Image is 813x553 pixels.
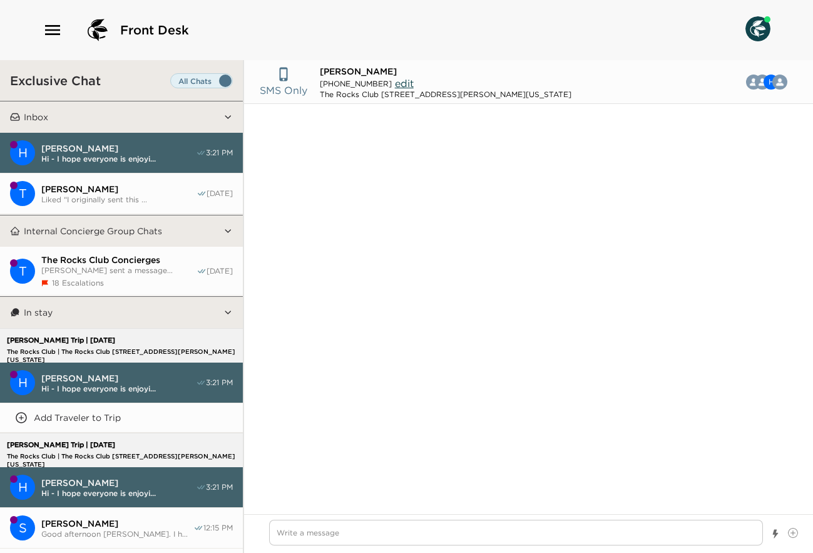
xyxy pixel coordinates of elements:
div: Hannah Holloway [10,140,35,165]
span: The Rocks Club Concierges [41,254,197,266]
img: T [772,75,787,90]
div: T [10,259,35,284]
p: Inbox [24,111,48,123]
span: [PERSON_NAME] [41,477,196,488]
span: Hi - I hope everyone is enjoyi... [41,488,196,498]
p: Add Traveler to Trip [34,412,121,423]
label: Set all destinations [170,73,233,88]
p: [PERSON_NAME] Trip | [DATE] [4,441,274,449]
p: The Rocks Club | The Rocks Club [STREET_ADDRESS][PERSON_NAME][US_STATE] [4,348,274,356]
button: Inbox [20,101,223,133]
p: In stay [24,307,53,318]
span: Hi - I hope everyone is enjoyi... [41,154,196,163]
div: The Rocks Club [STREET_ADDRESS][PERSON_NAME][US_STATE] [320,90,571,99]
div: Hannah Holloway [10,475,35,500]
span: [PERSON_NAME] sent a message... [41,266,197,275]
textarea: Write a message [269,520,763,545]
span: [DATE] [207,189,233,199]
p: The Rocks Club | The Rocks Club [STREET_ADDRESS][PERSON_NAME][US_STATE] [4,452,274,460]
span: 3:21 PM [206,378,233,388]
span: 3:21 PM [206,148,233,158]
button: Show templates [771,523,780,545]
div: The Rocks Club Concierge Team [772,75,787,90]
div: H [10,370,35,395]
p: SMS Only [260,83,307,98]
img: User [745,16,770,41]
div: Stephen Byrne [10,515,35,540]
span: [PHONE_NUMBER] [320,79,392,88]
span: Liked “I originally sent this ... [41,195,197,204]
div: T [10,181,35,206]
div: H [10,140,35,165]
button: In stay [20,297,223,328]
div: The Rocks Club [10,259,35,284]
span: Front Desk [120,21,189,39]
div: S [10,515,35,540]
div: H [10,475,35,500]
span: 3:21 PM [206,482,233,492]
span: edit [395,77,414,90]
span: [PERSON_NAME] [41,373,196,384]
span: [PERSON_NAME] [41,183,197,195]
span: [PERSON_NAME] [41,518,193,529]
button: Internal Concierge Group Chats [20,215,223,247]
span: [PERSON_NAME] [41,143,196,154]
div: Todd Harris [10,181,35,206]
span: Good afternoon [PERSON_NAME]. I h... [41,529,193,539]
img: logo [83,15,113,45]
p: [PERSON_NAME] Trip | [DATE] [4,336,274,344]
h3: Exclusive Chat [10,73,101,88]
span: 18 Escalations [52,278,104,287]
span: [PERSON_NAME] [320,66,397,77]
div: Hannah Holloway [10,370,35,395]
p: Internal Concierge Group Chats [24,225,162,237]
span: Hi - I hope everyone is enjoyi... [41,384,196,393]
button: THCL [740,70,797,95]
span: [DATE] [207,266,233,276]
span: 12:15 PM [203,523,233,533]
